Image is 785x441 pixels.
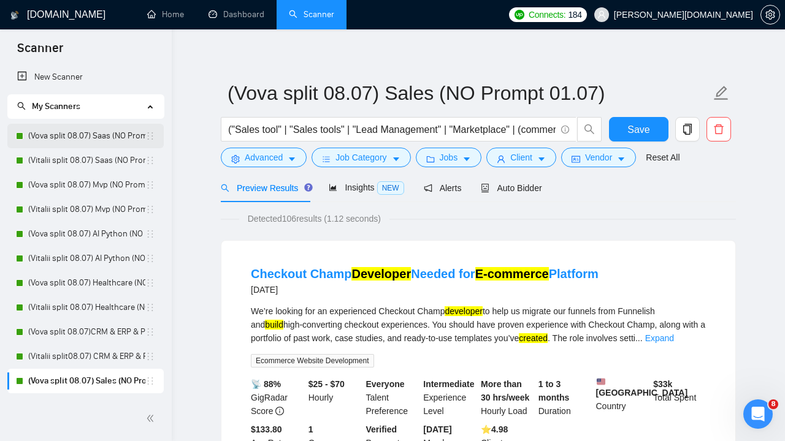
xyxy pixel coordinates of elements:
span: holder [145,229,155,239]
img: logo [10,6,19,25]
span: My Scanners [32,101,80,111]
button: copy [675,117,700,141]
div: [DATE] [251,282,599,297]
li: (Vova split 08.07) Mvp (NO Prompt 01.07) [7,173,164,197]
b: 1 [308,424,313,434]
span: folder [426,154,435,164]
div: Duration [536,377,594,418]
span: caret-down [288,154,296,164]
a: New Scanner [17,65,154,89]
li: (Vova split 08.07) Sales (NO Prompt 01.07) [7,369,164,393]
input: Scanner name... [228,78,711,108]
span: area-chart [329,183,337,192]
mark: build [265,320,283,330]
a: homeHome [147,9,184,20]
button: Save [609,117,668,141]
span: bars [322,154,331,164]
span: holder [145,352,155,361]
span: caret-down [462,154,471,164]
a: Checkout ChampDeveloperNeeded forE-commercePlatform [251,267,599,281]
span: user [497,154,505,164]
button: search [577,117,602,141]
span: Insights [329,183,404,192]
button: delete [706,117,731,141]
span: caret-down [392,154,400,164]
span: Preview Results [221,183,309,193]
span: caret-down [617,154,626,164]
a: (Vitalii split 08.07) AI Python (NO Prompt 01.07) [28,246,145,271]
li: (Vitalii split 08.07) AI Python (NO Prompt 01.07) [7,246,164,271]
li: (Vitalii split 08.07) Saas (NO Prompt 01.07) [7,148,164,173]
span: setting [761,10,779,20]
span: holder [145,376,155,386]
span: search [578,124,601,135]
span: search [221,184,229,192]
b: [DATE] [423,424,451,434]
div: We’re looking for an experienced Checkout Champ to help us migrate our funnels from Funnelish and... [251,304,706,345]
a: (Vova split 08.07) AI Python (NO Prompt 01.07) [28,222,145,246]
mark: Developer [351,267,411,281]
span: holder [145,156,155,165]
li: (Vova split 08.07)CRM & ERP & PMS (NO Prompt 01.07) [7,320,164,344]
a: (Vova split 08.07) Saas (NO Prompt 01.07) [28,124,145,148]
span: caret-down [537,154,546,164]
div: Country [594,377,651,418]
button: settingAdvancedcaret-down [221,148,307,167]
li: (Vova split 08.07) Saas (NO Prompt 01.07) [7,124,164,148]
button: idcardVendorcaret-down [561,148,636,167]
span: holder [145,303,155,312]
li: (Vitalii split 08.07) Healthcare (NO Prompt 01.07) [7,295,164,320]
span: Auto Bidder [481,183,542,193]
span: NEW [377,181,404,195]
a: (Vova split 08.07) Mvp (NO Prompt 01.07) [28,173,145,197]
a: searchScanner [289,9,334,20]
li: (Vitalii split 08.07) Sales (NO Prompt 01.07) [7,393,164,418]
mark: E-commerce [475,267,549,281]
li: (Vitalii split 08.07) Mvp (NO Prompt 01.07) [7,197,164,222]
span: Detected 106 results (1.12 seconds) [239,212,389,225]
span: Alerts [424,183,462,193]
b: More than 30 hrs/week [481,379,529,402]
span: idcard [572,154,580,164]
span: Save [627,122,649,137]
b: 1 to 3 months [538,379,570,402]
span: Vendor [585,151,612,164]
span: info-circle [275,407,284,415]
span: delete [707,124,730,135]
span: setting [231,154,240,164]
span: Ecommerce Website Development [251,354,374,367]
div: Hourly [306,377,364,418]
div: Hourly Load [478,377,536,418]
b: Everyone [366,379,405,389]
span: My Scanners [17,101,80,111]
span: 184 [568,8,581,21]
div: GigRadar Score [248,377,306,418]
a: dashboardDashboard [209,9,264,20]
span: Job Category [335,151,386,164]
button: folderJobscaret-down [416,148,482,167]
mark: created [519,333,548,343]
input: Search Freelance Jobs... [228,122,556,137]
a: setting [760,10,780,20]
a: (Vitalii split 08.07) Mvp (NO Prompt 01.07) [28,197,145,222]
b: [GEOGRAPHIC_DATA] [596,377,688,398]
span: holder [145,254,155,263]
b: $ 33k [653,379,672,389]
span: Jobs [440,151,458,164]
span: Advanced [245,151,283,164]
a: Expand [645,333,674,343]
span: holder [145,278,155,288]
button: barsJob Categorycaret-down [312,148,410,167]
li: (Vitalii split08.07) CRM & ERP & PMS (NO Prompt 01.07) [7,344,164,369]
span: notification [424,184,432,192]
button: setting [760,5,780,24]
mark: developer [445,306,483,316]
span: user [597,10,606,19]
li: New Scanner [7,65,164,89]
li: (Vova split 08.07) Healthcare (NO Prompt 01.07) [7,271,164,295]
span: copy [676,124,699,135]
span: robot [481,184,489,192]
div: Experience Level [421,377,478,418]
a: (Vitalii split08.07) CRM & ERP & PMS (NO Prompt 01.07) [28,344,145,369]
img: 🇺🇸 [597,377,605,386]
